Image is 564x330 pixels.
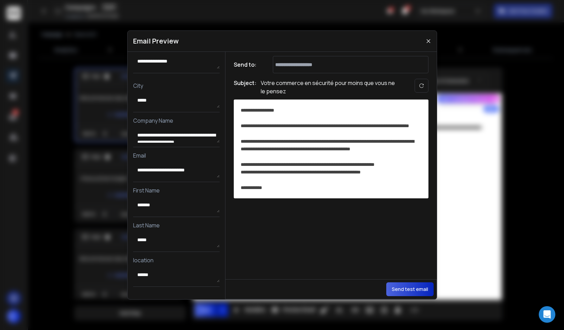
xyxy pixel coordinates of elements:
[133,186,220,195] p: First Name
[133,221,220,229] p: Last Name
[539,306,555,323] div: Open Intercom Messenger
[133,256,220,264] p: location
[133,82,220,90] p: City
[234,60,261,69] h1: Send to:
[133,116,220,125] p: Company Name
[234,79,257,95] h1: Subject:
[133,36,179,46] h1: Email Preview
[261,79,399,95] p: Votre commerce en sécurité pour moins que vous ne le pensez
[133,151,220,160] p: Email
[133,291,220,299] p: Phone
[386,282,434,296] button: Send test email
